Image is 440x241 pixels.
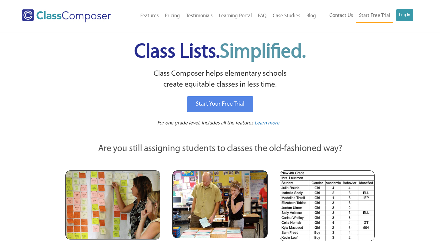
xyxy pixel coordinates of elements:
[65,170,160,239] img: Teachers Looking at Sticky Notes
[255,9,270,23] a: FAQ
[187,96,253,112] a: Start Your Free Trial
[65,68,375,91] p: Class Composer helps elementary schools create equitable classes in less time.
[65,142,375,156] p: Are you still assigning students to classes the old-fashioned way?
[220,42,306,62] span: Simplified.
[270,9,303,23] a: Case Studies
[183,9,216,23] a: Testimonials
[196,101,245,107] span: Start Your Free Trial
[255,120,281,127] a: Learn more.
[125,9,319,23] nav: Header Menu
[157,120,255,126] span: For one grade level. Includes all the features.
[134,42,306,62] span: Class Lists.
[162,9,183,23] a: Pricing
[319,9,414,23] nav: Header Menu
[216,9,255,23] a: Learning Portal
[326,9,356,22] a: Contact Us
[172,170,267,238] img: Blue and Pink Paper Cards
[280,170,375,241] img: Spreadsheets
[356,9,393,23] a: Start Free Trial
[22,9,111,22] img: Class Composer
[303,9,319,23] a: Blog
[137,9,162,23] a: Features
[255,120,281,126] span: Learn more.
[396,9,413,21] a: Log In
